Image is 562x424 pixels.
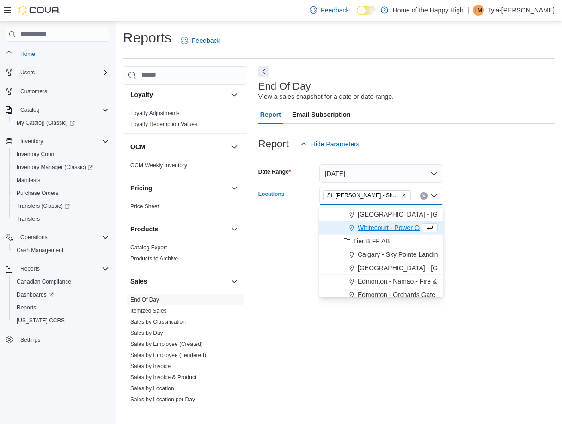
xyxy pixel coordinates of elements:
[123,201,247,216] div: Pricing
[130,121,197,128] span: Loyalty Redemption Values
[130,308,167,314] a: Itemized Sales
[9,314,113,327] button: [US_STATE] CCRS
[321,6,349,15] span: Feedback
[17,151,56,158] span: Inventory Count
[258,139,289,150] h3: Report
[2,85,113,98] button: Customers
[20,69,35,76] span: Users
[130,318,186,326] span: Sales by Classification
[13,162,109,173] span: Inventory Manager (Classic)
[13,117,109,128] span: My Catalog (Classic)
[13,289,57,300] a: Dashboards
[13,175,44,186] a: Manifests
[358,277,458,286] span: Edmonton - Namao - Fire & Flower
[17,85,109,97] span: Customers
[130,203,159,210] a: Price Sheet
[17,67,109,78] span: Users
[13,162,97,173] a: Inventory Manager (Classic)
[311,139,360,149] span: Hide Parameters
[130,277,147,286] h3: Sales
[130,142,227,151] button: OCM
[17,164,93,171] span: Inventory Manager (Classic)
[9,275,113,288] button: Canadian Compliance
[17,48,39,60] a: Home
[488,5,555,16] p: Tyla-[PERSON_NAME]
[17,247,63,254] span: Cash Management
[2,47,113,61] button: Home
[17,232,51,243] button: Operations
[130,341,203,347] a: Sales by Employee (Created)
[9,200,113,212] a: Transfers (Classic)
[17,136,47,147] button: Inventory
[260,105,281,124] span: Report
[13,302,109,313] span: Reports
[177,31,224,50] a: Feedback
[130,224,227,234] button: Products
[9,161,113,174] a: Inventory Manager (Classic)
[13,315,68,326] a: [US_STATE] CCRS
[130,385,174,392] a: Sales by Location
[13,188,109,199] span: Purchase Orders
[13,276,109,287] span: Canadian Compliance
[13,188,62,199] a: Purchase Orders
[17,333,109,345] span: Settings
[13,213,43,224] a: Transfers
[130,183,152,193] h3: Pricing
[229,182,240,194] button: Pricing
[17,86,51,97] a: Customers
[130,351,206,359] span: Sales by Employee (Tendered)
[130,110,180,116] a: Loyalty Adjustments
[17,176,40,184] span: Manifests
[357,6,376,15] input: Dark Mode
[17,48,109,60] span: Home
[20,106,39,114] span: Catalog
[323,190,411,200] span: St. Albert - Shoppes @ Giroux - Fire & Flower
[420,192,428,200] button: Clear input
[17,232,109,243] span: Operations
[130,109,180,117] span: Loyalty Adjustments
[20,88,47,95] span: Customers
[130,224,159,234] h3: Products
[358,210,543,219] span: [GEOGRAPHIC_DATA] - [GEOGRAPHIC_DATA] - Fire & Flower
[123,29,171,47] h1: Reports
[9,288,113,301] a: Dashboards
[353,236,390,246] span: Tier B FF AB
[17,263,43,274] button: Reports
[327,191,399,200] span: St. [PERSON_NAME] - Shoppes @ [PERSON_NAME] - Fire & Flower
[258,92,394,102] div: View a sales snapshot for a date or date range.
[130,183,227,193] button: Pricing
[18,6,60,15] img: Cova
[17,104,43,115] button: Catalog
[319,208,443,221] button: [GEOGRAPHIC_DATA] - [GEOGRAPHIC_DATA] - Fire & Flower
[9,116,113,129] a: My Catalog (Classic)
[13,302,40,313] a: Reports
[13,175,109,186] span: Manifests
[258,190,285,198] label: Locations
[358,250,486,259] span: Calgary - Sky Pointe Landing - Fire & Flower
[17,263,109,274] span: Reports
[2,262,113,275] button: Reports
[123,242,247,268] div: Products
[192,36,220,45] span: Feedback
[229,141,240,152] button: OCM
[13,149,109,160] span: Inventory Count
[13,200,73,212] a: Transfers (Classic)
[20,138,43,145] span: Inventory
[20,234,48,241] span: Operations
[130,396,195,403] a: Sales by Location per Day
[17,136,109,147] span: Inventory
[17,317,65,324] span: [US_STATE] CCRS
[319,164,443,183] button: [DATE]
[13,289,109,300] span: Dashboards
[13,200,109,212] span: Transfers (Classic)
[306,1,353,19] a: Feedback
[358,290,480,299] span: Edmonton - Orchards Gate - Fire & Flower
[258,66,269,77] button: Next
[130,162,187,169] span: OCM Weekly Inventory
[130,142,146,151] h3: OCM
[130,297,159,303] a: End Of Day
[17,334,44,345] a: Settings
[2,103,113,116] button: Catalog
